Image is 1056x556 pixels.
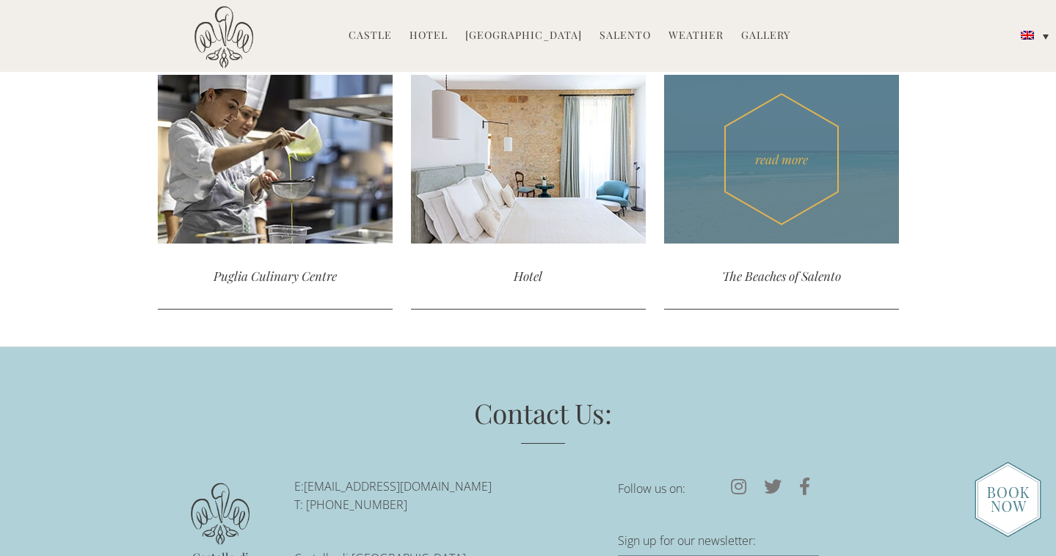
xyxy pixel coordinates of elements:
[409,28,448,45] a: Hotel
[618,478,819,500] p: Follow us on:
[713,75,768,92] a: Directions
[209,394,877,445] h3: Contact Us:
[411,244,646,309] div: Hotel
[158,75,393,244] div: read more
[785,75,813,92] a: Press
[465,28,582,45] a: [GEOGRAPHIC_DATA]
[664,244,899,309] div: The Beaches of Salento
[645,75,695,92] a: Weddings
[304,478,492,494] a: [EMAIL_ADDRESS][DOMAIN_NAME]
[618,530,819,555] label: Sign up for our newsletter:
[669,28,724,45] a: Weather
[975,461,1041,538] img: new-booknow.png
[564,75,627,92] a: Experiences
[326,75,407,92] a: Castello Rooms
[158,244,393,309] div: Puglia Culinary Centre
[349,28,392,45] a: Castle
[158,75,393,309] a: Puglia Culinary Centre
[1021,31,1034,40] img: English
[664,75,899,309] a: read more The Beaches of Salento
[600,28,651,45] a: Salento
[664,75,899,244] div: read more
[489,75,546,92] a: Restaurant
[294,478,596,514] p: E: T: [PHONE_NUMBER]
[425,75,471,92] a: Masseria
[411,75,646,309] a: Hotel
[191,483,250,545] img: logo.png
[411,75,646,244] div: read more
[741,28,790,45] a: Gallery
[194,6,253,68] img: Castello di Ugento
